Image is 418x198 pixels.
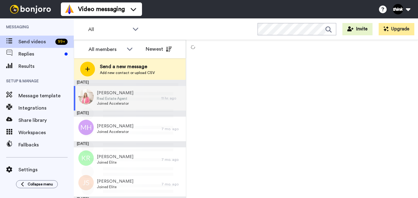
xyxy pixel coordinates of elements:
span: Joined Elite [97,160,133,165]
div: 99 + [55,39,68,45]
span: Message template [18,92,74,99]
span: [PERSON_NAME] [97,178,133,184]
span: Collapse menu [28,182,53,187]
img: mh.png [78,120,94,135]
div: 7 mo. ago [161,182,183,187]
button: Upgrade [379,23,414,35]
span: Workspaces [18,129,74,136]
button: Collapse menu [16,180,58,188]
div: [DATE] [74,80,186,86]
div: 7 mo. ago [161,126,183,131]
span: All [88,26,129,33]
img: js.png [78,175,94,190]
span: Video messaging [78,5,125,14]
span: Send videos [18,38,53,45]
span: Replies [18,50,62,58]
span: [PERSON_NAME] [97,154,133,160]
button: Newest [141,43,176,55]
span: Joined Accelerator [97,129,133,134]
span: Results [18,63,74,70]
span: [PERSON_NAME] [97,123,133,129]
span: Send a new message [100,63,155,70]
span: Joined Accelerator [97,101,133,106]
span: Settings [18,166,74,173]
div: All members [89,46,124,53]
img: bj-logo-header-white.svg [7,5,53,14]
span: Integrations [18,104,74,112]
div: [DATE] [74,141,186,147]
span: Share library [18,117,74,124]
span: Joined Elite [97,184,133,189]
span: Add new contact or upload CSV [100,70,155,75]
img: vm-color.svg [65,4,74,14]
button: Invite [342,23,373,35]
div: 7 mo. ago [161,157,183,162]
img: 16e4191e-5b93-4d1a-862a-d09ecad77f0f.jpg [78,89,94,104]
span: [PERSON_NAME] [97,90,133,96]
span: Real Estate Agent [97,96,133,101]
div: [DATE] [74,111,186,117]
img: kr.png [78,150,94,166]
div: 11 hr. ago [161,96,183,101]
span: Fallbacks [18,141,74,149]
